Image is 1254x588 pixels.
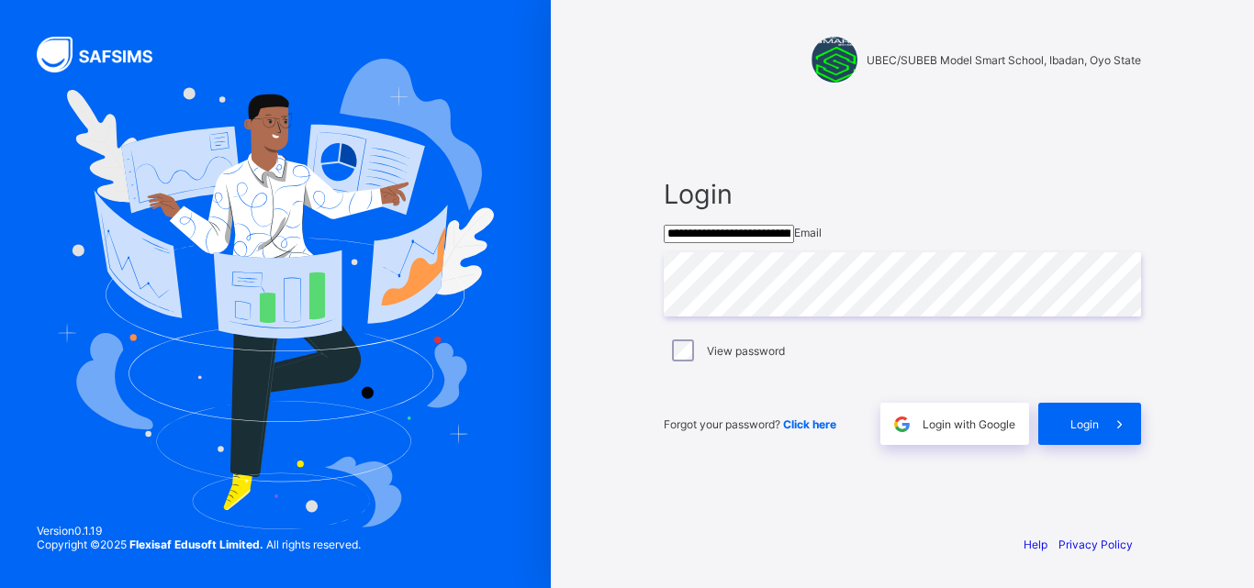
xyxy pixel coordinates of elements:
[1024,538,1047,551] a: Help
[891,414,913,435] img: google.396cfc9801f0270233282035f929180a.svg
[1070,417,1099,431] span: Login
[129,538,263,551] strong: Flexisaf Edusoft Limited.
[794,226,822,239] span: Email
[37,524,361,538] span: Version 0.1.19
[664,417,836,431] span: Forgot your password?
[783,417,836,431] a: Click here
[1058,538,1133,551] a: Privacy Policy
[37,538,361,551] span: Copyright © 2025 All rights reserved.
[707,344,785,358] label: View password
[57,59,494,528] img: Hero Image
[923,417,1015,431] span: Login with Google
[37,37,174,72] img: SAFSIMS Logo
[867,53,1141,67] span: UBEC/SUBEB Model Smart School, Ibadan, Oyo State
[664,178,1141,210] span: Login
